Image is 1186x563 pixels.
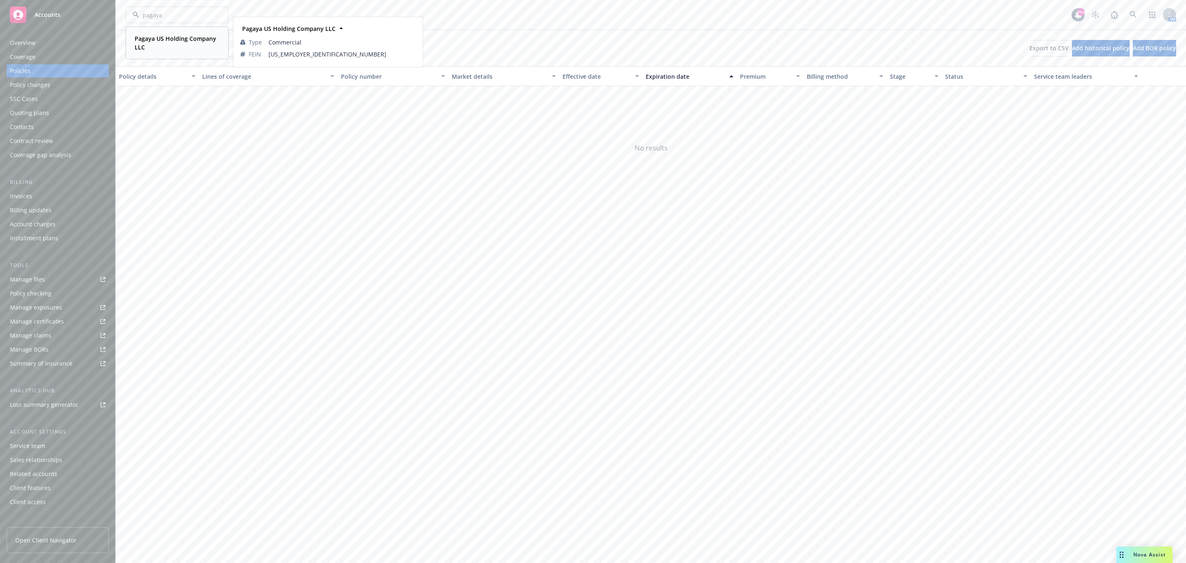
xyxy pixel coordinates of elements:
div: Service team [10,439,45,453]
div: Billing updates [10,204,51,217]
div: Billing method [807,72,874,81]
div: Stage [890,72,930,81]
div: Overview [10,36,35,49]
div: Manage files [10,273,45,286]
div: Premium [740,72,791,81]
input: Filter by keyword [139,11,212,19]
div: Related accounts [10,467,57,481]
a: Coverage gap analysis [7,148,109,162]
button: Status [942,66,1030,86]
div: Status [945,72,1018,81]
a: Overview [7,36,109,49]
span: Export to CSV [1030,44,1069,52]
div: Service team leaders [1034,72,1129,81]
a: Switch app [1144,7,1160,23]
div: Contacts [10,120,34,134]
a: Manage exposures [7,301,109,314]
div: Billing [7,178,109,186]
a: SSC Cases [7,92,109,106]
div: Policy details [119,72,187,81]
div: Coverage gap analysis [10,148,71,162]
button: Service team leaders [1031,66,1142,86]
div: Loss summary generator [10,398,78,411]
a: Contract review [7,134,109,148]
button: Policy number [338,66,448,86]
a: Search [1125,7,1142,23]
a: Policies [7,64,109,77]
div: Invoices [10,190,32,203]
div: Manage certificates [10,315,64,328]
div: Market details [452,72,547,81]
div: Account charges [10,218,56,231]
button: Export to CSV [1030,40,1069,56]
span: No results [116,86,1186,210]
span: [US_EMPLOYER_IDENTIFICATION_NUMBER] [268,50,416,59]
a: Account charges [7,218,109,231]
a: Quoting plans [7,106,109,120]
a: Loss summary generator [7,398,109,411]
a: Related accounts [7,467,109,481]
button: Premium [737,66,803,86]
button: Market details [448,66,559,86]
a: Summary of insurance [7,357,109,370]
a: Service team [7,439,109,453]
button: Lines of coverage [199,66,338,86]
a: Manage claims [7,329,109,342]
strong: Pagaya US Holding Company LLC [135,35,216,51]
div: Contract review [10,134,53,148]
a: Sales relationships [7,453,109,467]
div: Policies [10,64,30,77]
span: Add BOR policy [1133,44,1176,52]
button: Expiration date [642,66,737,86]
div: Sales relationships [10,453,62,467]
a: Policy checking [7,287,109,300]
div: SSC Cases [10,92,38,106]
span: FEIN [249,50,261,59]
div: 99+ [1077,8,1085,16]
a: Stop snowing [1087,7,1104,23]
div: Drag to move [1116,547,1127,563]
div: Effective date [563,72,630,81]
span: Commercial [268,38,416,47]
a: Billing updates [7,204,109,217]
a: Report a Bug [1106,7,1123,23]
div: Analytics hub [7,387,109,395]
a: Invoices [7,190,109,203]
a: Client features [7,481,109,495]
a: Coverage [7,50,109,63]
div: Client features [10,481,51,495]
button: Effective date [559,66,642,86]
button: Add historical policy [1072,40,1130,56]
a: Installment plans [7,232,109,245]
div: Lines of coverage [202,72,325,81]
div: Account settings [7,428,109,436]
a: Manage certificates [7,315,109,328]
button: Billing method [803,66,887,86]
span: Add historical policy [1072,44,1130,52]
div: Summary of insurance [10,357,72,370]
button: Stage [887,66,942,86]
div: Policy checking [10,287,51,300]
a: Manage files [7,273,109,286]
a: Manage BORs [7,343,109,356]
div: Manage claims [10,329,51,342]
div: Expiration date [646,72,724,81]
div: Coverage [10,50,35,63]
div: Policy changes [10,78,50,91]
button: Add BOR policy [1133,40,1176,56]
a: Contacts [7,120,109,134]
div: Policy number [341,72,436,81]
div: Manage exposures [10,301,62,314]
div: Tools [7,261,109,270]
a: Policy changes [7,78,109,91]
div: Installment plans [10,232,58,245]
div: Client access [10,495,46,509]
div: Manage BORs [10,343,49,356]
a: Accounts [7,3,109,26]
span: Accounts [35,12,61,18]
span: Open Client Navigator [15,536,77,544]
button: Policy details [116,66,199,86]
span: Nova Assist [1133,551,1166,558]
div: Quoting plans [10,106,49,120]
